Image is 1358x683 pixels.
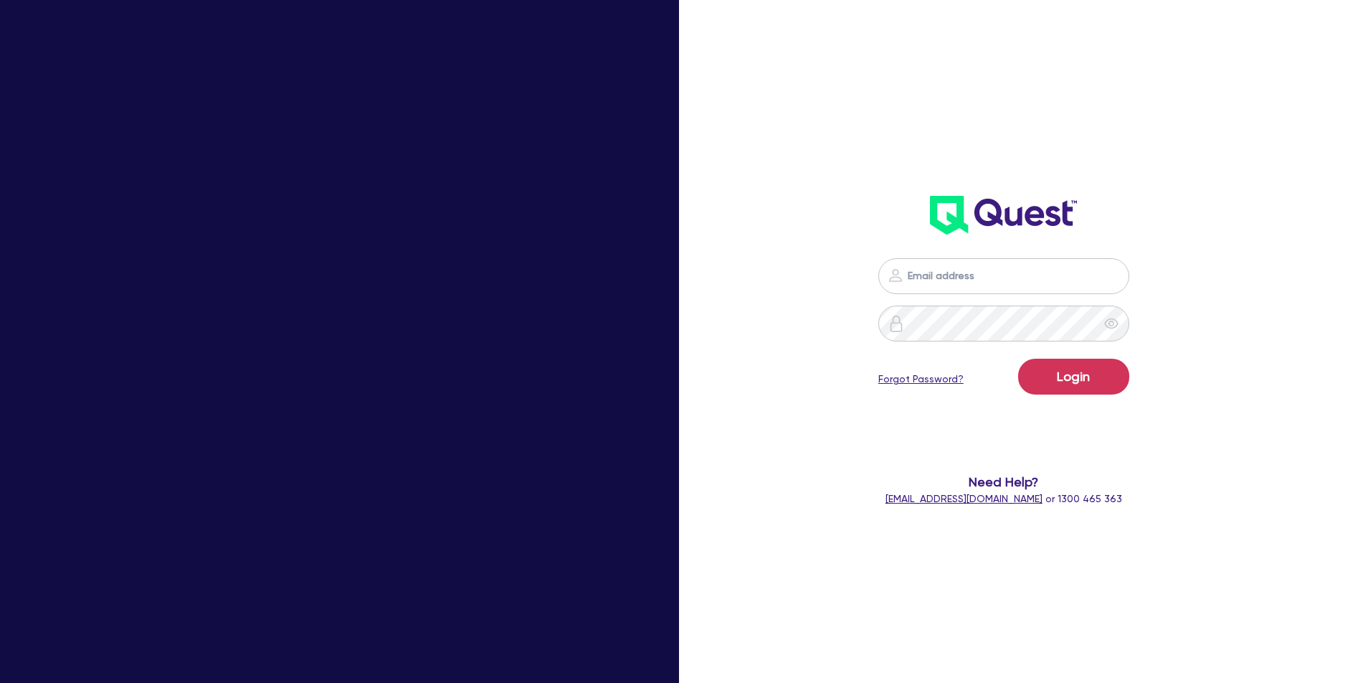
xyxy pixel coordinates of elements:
span: or 1300 465 363 [885,493,1122,504]
img: icon-password [887,267,904,284]
img: wH2k97JdezQIQAAAABJRU5ErkJggg== [930,196,1077,235]
span: Need Help? [822,472,1185,491]
input: Email address [878,258,1129,294]
button: Login [1018,359,1129,395]
img: icon-password [888,315,905,332]
a: Forgot Password? [878,372,964,387]
a: [EMAIL_ADDRESS][DOMAIN_NAME] [885,493,1043,504]
span: - [PERSON_NAME] [299,557,389,568]
span: eye [1104,316,1119,331]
